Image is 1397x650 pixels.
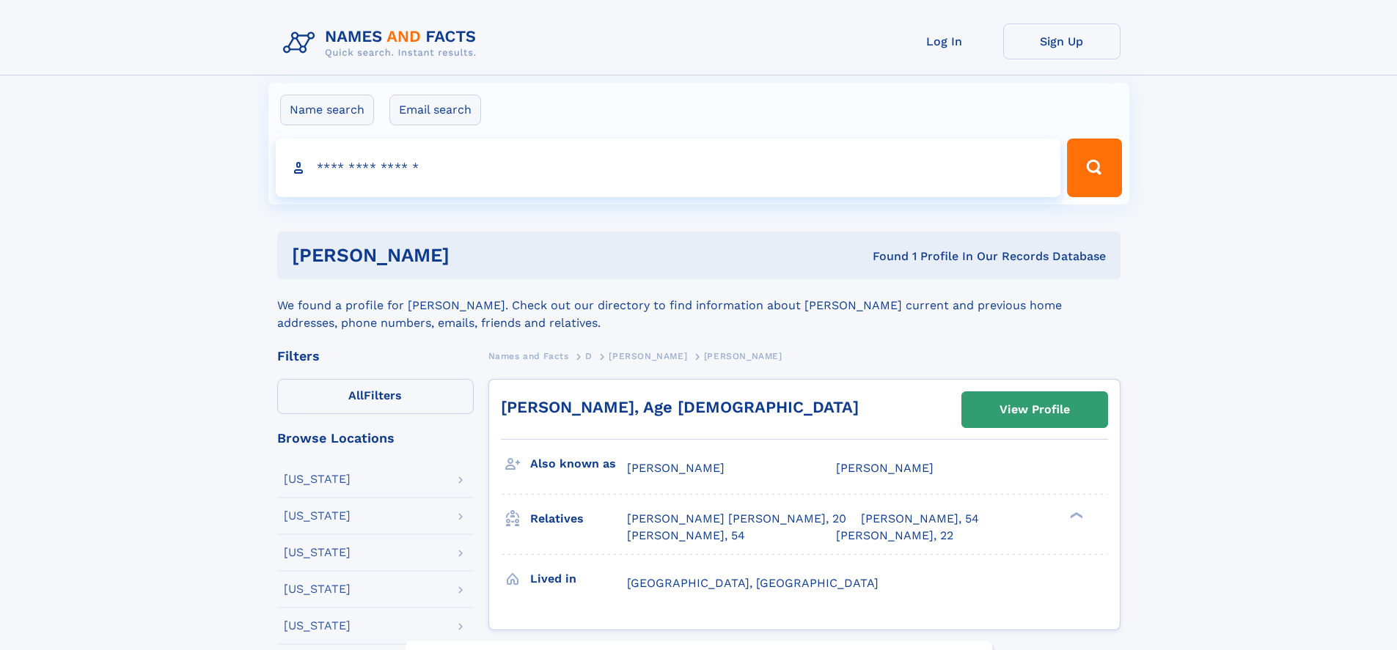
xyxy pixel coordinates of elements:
[585,351,593,361] span: D
[284,547,351,558] div: [US_STATE]
[348,388,364,402] span: All
[627,461,725,475] span: [PERSON_NAME]
[284,473,351,485] div: [US_STATE]
[609,351,687,361] span: [PERSON_NAME]
[627,528,745,544] a: [PERSON_NAME], 54
[277,279,1121,332] div: We found a profile for [PERSON_NAME]. Check out our directory to find information about [PERSON_N...
[277,23,488,63] img: Logo Names and Facts
[704,351,782,361] span: [PERSON_NAME]
[836,528,953,544] a: [PERSON_NAME], 22
[962,392,1107,427] a: View Profile
[585,347,593,365] a: D
[886,23,1003,59] a: Log In
[661,248,1106,265] div: Found 1 Profile In Our Records Database
[627,511,846,527] a: [PERSON_NAME] [PERSON_NAME], 20
[276,139,1061,197] input: search input
[284,510,351,522] div: [US_STATE]
[861,511,979,527] a: [PERSON_NAME], 54
[389,95,481,125] label: Email search
[277,350,474,363] div: Filters
[488,347,569,365] a: Names and Facts
[530,451,627,476] h3: Also known as
[1003,23,1121,59] a: Sign Up
[1000,393,1070,426] div: View Profile
[280,95,374,125] label: Name search
[284,620,351,632] div: [US_STATE]
[627,576,879,590] span: [GEOGRAPHIC_DATA], [GEOGRAPHIC_DATA]
[284,583,351,595] div: [US_STATE]
[277,432,474,445] div: Browse Locations
[277,379,474,414] label: Filters
[292,246,661,265] h1: [PERSON_NAME]
[836,461,934,475] span: [PERSON_NAME]
[1067,139,1121,197] button: Search Button
[530,506,627,531] h3: Relatives
[530,566,627,591] h3: Lived in
[501,398,859,416] a: [PERSON_NAME], Age [DEMOGRAPHIC_DATA]
[609,347,687,365] a: [PERSON_NAME]
[1066,511,1084,520] div: ❯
